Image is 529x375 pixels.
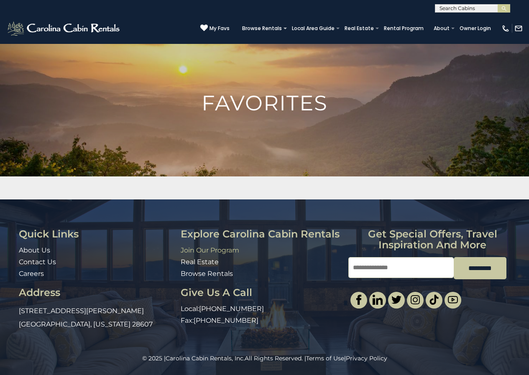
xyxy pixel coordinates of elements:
[501,24,510,33] img: phone-regular-white.png
[19,287,174,298] h3: Address
[181,229,342,240] h3: Explore Carolina Cabin Rentals
[380,23,428,34] a: Rental Program
[19,354,510,362] p: All Rights Reserved. | |
[238,23,286,34] a: Browse Rentals
[340,23,378,34] a: Real Estate
[19,229,174,240] h3: Quick Links
[410,295,420,305] img: instagram-single.svg
[19,246,50,254] a: About Us
[181,287,342,298] h3: Give Us A Call
[373,295,383,305] img: linkedin-single.svg
[19,304,174,331] p: [STREET_ADDRESS][PERSON_NAME] [GEOGRAPHIC_DATA], [US_STATE] 28607
[181,316,342,326] p: Fax:
[19,270,44,278] a: Careers
[199,305,264,313] a: [PHONE_NUMBER]
[429,23,454,34] a: About
[166,355,245,362] a: Carolina Cabin Rentals, Inc.
[448,295,458,305] img: youtube-light.svg
[288,23,339,34] a: Local Area Guide
[354,295,364,305] img: facebook-single.svg
[6,20,122,37] img: White-1-2.png
[194,316,258,324] a: [PHONE_NUMBER]
[181,258,219,266] a: Real Estate
[19,258,56,266] a: Contact Us
[348,229,516,251] h3: Get special offers, travel inspiration and more
[200,24,230,33] a: My Favs
[210,25,230,32] span: My Favs
[142,355,245,362] span: © 2025 |
[346,355,387,362] a: Privacy Policy
[181,270,233,278] a: Browse Rentals
[455,23,495,34] a: Owner Login
[514,24,523,33] img: mail-regular-white.png
[306,355,344,362] a: Terms of Use
[181,304,342,314] p: Local:
[391,295,401,305] img: twitter-single.svg
[429,295,439,305] img: tiktok.svg
[181,246,239,254] a: Join Our Program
